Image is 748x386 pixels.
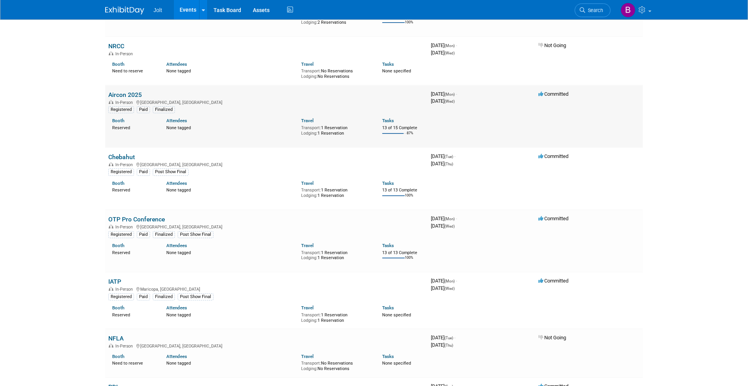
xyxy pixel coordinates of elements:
[301,318,318,323] span: Lodging:
[538,278,568,284] span: Committed
[137,106,150,113] div: Paid
[109,51,113,55] img: In-Person Event
[301,312,321,318] span: Transport:
[108,91,142,98] a: Aircon 2025
[538,153,568,159] span: Committed
[301,311,370,323] div: 1 Reservation 1 Reservation
[431,335,455,340] span: [DATE]
[382,68,411,74] span: None specified
[445,224,455,228] span: (Wed)
[105,7,144,14] img: ExhibitDay
[112,124,155,131] div: Reserved
[431,42,457,48] span: [DATE]
[445,217,455,221] span: (Mon)
[301,249,370,261] div: 1 Reservation 1 Reservation
[301,193,318,198] span: Lodging:
[137,168,150,175] div: Paid
[585,7,603,13] span: Search
[108,161,425,167] div: [GEOGRAPHIC_DATA], [GEOGRAPHIC_DATA]
[382,181,394,186] a: Tasks
[301,250,321,255] span: Transport:
[115,51,135,56] span: In-Person
[109,162,113,166] img: In-Person Event
[454,335,455,340] span: -
[445,162,453,166] span: (Thu)
[445,154,453,159] span: (Tue)
[153,231,175,238] div: Finalized
[115,162,135,167] span: In-Person
[109,344,113,347] img: In-Person Event
[301,186,370,198] div: 1 Reservation 1 Reservation
[431,91,457,97] span: [DATE]
[575,4,610,17] a: Search
[431,153,455,159] span: [DATE]
[431,223,455,229] span: [DATE]
[382,250,425,256] div: 13 of 13 Complete
[108,231,134,238] div: Registered
[115,225,135,230] span: In-Person
[166,118,187,123] a: Attendees
[301,255,318,260] span: Lodging:
[445,343,453,347] span: (Thu)
[112,249,155,256] div: Reserved
[108,223,425,230] div: [GEOGRAPHIC_DATA], [GEOGRAPHIC_DATA]
[166,181,187,186] a: Attendees
[166,354,187,359] a: Attendees
[178,231,213,238] div: Post Show Final
[431,285,455,291] span: [DATE]
[538,91,568,97] span: Committed
[382,361,411,366] span: None specified
[454,153,455,159] span: -
[166,311,296,318] div: None tagged
[382,243,394,248] a: Tasks
[445,286,455,291] span: (Wed)
[166,124,296,131] div: None tagged
[137,293,150,300] div: Paid
[445,44,455,48] span: (Mon)
[178,293,213,300] div: Post Show Final
[382,312,411,318] span: None specified
[115,100,135,105] span: In-Person
[407,131,413,142] td: 87%
[538,335,566,340] span: Not Going
[153,293,175,300] div: Finalized
[109,225,113,228] img: In-Person Event
[382,354,394,359] a: Tasks
[166,61,187,67] a: Attendees
[108,42,124,50] a: NRCC
[301,188,321,193] span: Transport:
[382,61,394,67] a: Tasks
[108,106,134,113] div: Registered
[301,366,318,371] span: Lodging:
[405,256,413,266] td: 100%
[108,286,425,292] div: Maricopa, [GEOGRAPHIC_DATA]
[301,20,318,25] span: Lodging:
[301,354,314,359] a: Travel
[166,243,187,248] a: Attendees
[456,216,457,221] span: -
[112,311,155,318] div: Reserved
[445,92,455,96] span: (Mon)
[621,3,635,18] img: Brooke Valderrama
[405,20,413,31] td: 100%
[112,181,124,186] a: Booth
[108,293,134,300] div: Registered
[166,67,296,74] div: None tagged
[108,342,425,349] div: [GEOGRAPHIC_DATA], [GEOGRAPHIC_DATA]
[301,181,314,186] a: Travel
[112,354,124,359] a: Booth
[112,67,155,74] div: Need to reserve
[301,61,314,67] a: Travel
[456,42,457,48] span: -
[115,287,135,292] span: In-Person
[301,359,370,371] div: No Reservations No Reservations
[445,336,453,340] span: (Tue)
[301,243,314,248] a: Travel
[112,61,124,67] a: Booth
[382,125,425,131] div: 13 of 15 Complete
[301,118,314,123] a: Travel
[431,342,453,348] span: [DATE]
[108,99,425,105] div: [GEOGRAPHIC_DATA], [GEOGRAPHIC_DATA]
[166,249,296,256] div: None tagged
[445,99,455,104] span: (Wed)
